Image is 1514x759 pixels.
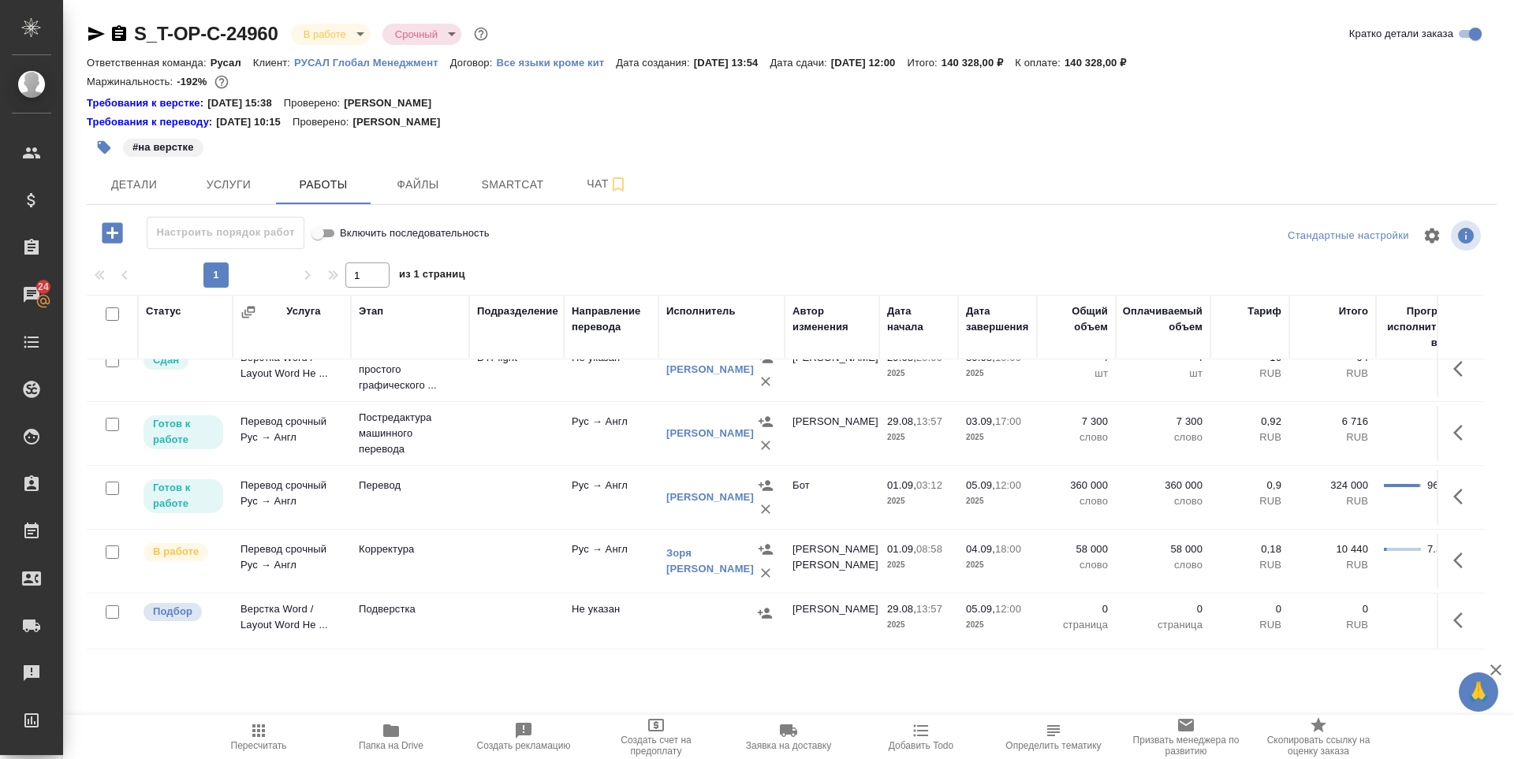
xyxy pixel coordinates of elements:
a: 24 [4,275,59,314]
p: 05.09, [966,603,995,615]
p: Готов к работе [153,480,214,512]
span: Детали [96,175,172,195]
p: шт [1124,366,1203,381]
button: Срочный [390,28,442,41]
p: 12:00 [995,603,1021,615]
p: 04.09, [966,543,995,555]
p: 03:12 [916,479,942,491]
td: Верстка Word / Layout Word Не ... [233,342,351,397]
p: Ответственная команда: [87,57,211,69]
div: Общий объем [1045,303,1108,335]
p: 01.09, [887,543,916,555]
a: [PERSON_NAME] [666,491,754,503]
p: 0,92 [1218,414,1281,430]
p: -192% [177,76,211,87]
div: Можно подбирать исполнителей [142,601,225,623]
span: Чат [569,174,645,194]
p: [DATE] 13:54 [694,57,770,69]
button: Добавить Todo [855,715,987,759]
div: Исполнитель может приступить к работе [142,414,225,451]
td: Перевод срочный Рус → Англ [233,534,351,589]
p: Подбор [153,604,192,619]
p: [PERSON_NAME] [352,114,452,130]
p: РУСАЛ Глобал Менеджмент [294,57,450,69]
span: Файлы [380,175,456,195]
div: Исполнитель [666,303,736,319]
p: 0 [1045,601,1108,617]
button: Определить тематику [987,715,1120,759]
p: Перевод [359,478,461,493]
p: Дата сдачи: [770,57,830,69]
span: из 1 страниц [399,265,465,288]
p: слово [1124,493,1203,509]
p: Готов к работе [153,416,214,448]
span: Создать счет на предоплату [599,735,713,757]
button: Назначить [753,601,777,625]
td: [PERSON_NAME] [PERSON_NAME] [785,534,879,589]
div: Нажми, чтобы открыть папку с инструкцией [87,95,207,111]
p: Русал [211,57,253,69]
span: Услуги [191,175,267,195]
p: 58 000 [1045,541,1108,557]
p: Клиент: [253,57,294,69]
p: Восстановление простого графического ... [359,346,461,393]
div: В работе [382,24,461,45]
td: DTPlight [469,342,564,397]
div: 7.32% [1427,541,1455,557]
button: Удалить [754,561,778,585]
p: слово [1045,557,1108,573]
div: Оплачиваемый объем [1123,303,1203,335]
p: Итого: [907,57,941,69]
p: 10 440 [1297,541,1368,557]
button: Удалить [754,433,778,457]
div: Подразделение [477,303,558,319]
button: Здесь прячутся важные кнопки [1444,541,1482,579]
p: 2025 [887,617,950,633]
p: К оплате: [1015,57,1065,69]
a: [PERSON_NAME] [666,427,754,439]
div: Итого [1339,303,1368,319]
a: Зоря [PERSON_NAME] [666,547,754,575]
button: Призвать менеджера по развитию [1120,715,1252,759]
span: Работы [285,175,361,195]
span: Заявка на доставку [746,740,831,751]
div: Исполнитель выполняет работу [142,541,225,563]
p: Подверстка [359,601,461,617]
p: Проверено: [284,95,345,111]
p: Маржинальность: [87,76,177,87]
div: Автор изменения [792,303,871,335]
p: страница [1045,617,1108,633]
p: 13:57 [916,603,942,615]
p: 18:00 [995,543,1021,555]
p: слово [1045,430,1108,445]
div: Менеджер проверил работу исполнителя, передает ее на следующий этап [142,350,225,371]
a: Все языки кроме кит [496,55,616,69]
button: Пересчитать [192,715,325,759]
button: 🙏 [1459,672,1498,712]
p: 2025 [887,366,950,381]
p: 29.08, [887,415,916,427]
div: Направление перевода [572,303,651,335]
div: В работе [291,24,370,45]
button: Создать счет на предоплату [590,715,722,759]
p: 140 328,00 ₽ [1065,57,1138,69]
span: Создать рекламацию [477,740,571,751]
span: Определить тематику [1005,740,1101,751]
p: 360 000 [1124,478,1203,493]
button: Назначить [754,410,778,433]
div: Нажми, чтобы открыть папку с инструкцией [87,114,216,130]
button: Скопировать ссылку для ЯМессенджера [87,24,106,43]
p: 2025 [966,557,1029,573]
p: 13:57 [916,415,942,427]
p: 0 [1124,601,1203,617]
td: Не указан [564,342,658,397]
p: 7 300 [1045,414,1108,430]
div: Тариф [1247,303,1281,319]
span: Smartcat [475,175,550,195]
span: Включить последовательность [340,225,490,241]
p: [PERSON_NAME] [344,95,443,111]
button: Доп статусы указывают на важность/срочность заказа [471,24,491,44]
p: 2025 [887,430,950,445]
td: Перевод срочный Рус → Англ [233,470,351,525]
p: 2025 [966,617,1029,633]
